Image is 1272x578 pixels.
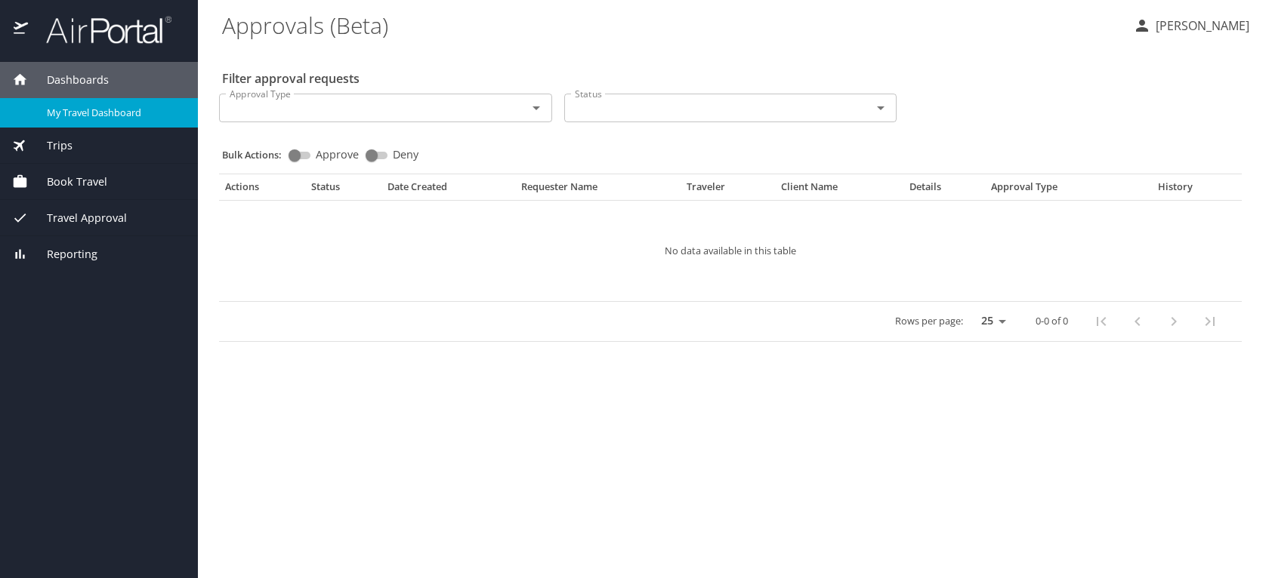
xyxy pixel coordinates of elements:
span: Approve [316,149,359,160]
select: rows per page [969,310,1011,333]
button: Open [870,97,891,118]
span: My Travel Dashboard [47,106,180,120]
span: Book Travel [28,174,107,190]
span: Deny [393,149,418,160]
img: airportal-logo.png [29,15,171,45]
p: No data available in this table [264,246,1196,256]
th: Actions [219,180,305,200]
span: Reporting [28,246,97,263]
th: Traveler [681,180,775,200]
table: Approval table [219,180,1242,342]
th: Date Created [381,180,515,200]
button: Open [526,97,547,118]
p: Bulk Actions: [222,148,294,161]
p: [PERSON_NAME] [1151,17,1249,35]
th: History [1132,180,1219,200]
img: icon-airportal.png [14,15,29,45]
span: Travel Approval [28,210,127,226]
th: Status [305,180,381,200]
span: Dashboards [28,72,109,88]
span: Trips [28,137,73,154]
h1: Approvals (Beta) [222,2,1121,48]
p: 0-0 of 0 [1036,316,1068,326]
th: Details [903,180,985,200]
th: Approval Type [985,180,1132,200]
h2: Filter approval requests [222,66,360,91]
button: [PERSON_NAME] [1127,12,1255,39]
th: Client Name [775,180,903,200]
th: Requester Name [515,180,681,200]
p: Rows per page: [895,316,963,326]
